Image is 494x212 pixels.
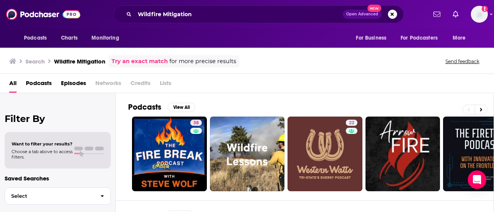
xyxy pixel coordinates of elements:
span: 22 [349,119,354,127]
svg: Add a profile image [482,6,488,12]
a: 22 [346,120,357,126]
span: Choose a tab above to access filters. [12,149,73,160]
a: PodcastsView All [128,102,195,112]
span: For Business [356,33,386,43]
span: Lists [160,77,171,93]
button: View All [167,103,195,112]
button: open menu [19,31,57,45]
a: Show notifications dropdown [430,8,443,21]
span: More [453,33,466,43]
a: 38 [132,117,207,191]
h3: Wildfire Mitigation [54,58,105,65]
h2: Podcasts [128,102,161,112]
h2: Filter By [5,113,111,124]
div: Open Intercom Messenger [468,170,486,189]
a: Try an exact match [112,57,168,66]
span: Open Advanced [346,12,378,16]
span: 38 [193,119,199,127]
h3: Search [25,58,45,65]
span: Podcasts [24,33,47,43]
button: open menu [447,31,475,45]
p: Saved Searches [5,175,111,182]
a: 22 [288,117,362,191]
span: Monitoring [91,33,119,43]
span: Credits [130,77,151,93]
img: User Profile [471,6,488,23]
button: Select [5,187,111,205]
a: Podcasts [26,77,52,93]
a: Charts [56,31,82,45]
a: 38 [190,120,202,126]
a: Show notifications dropdown [450,8,462,21]
button: open menu [350,31,396,45]
button: Open AdvancedNew [343,10,382,19]
a: All [9,77,17,93]
a: Episodes [61,77,86,93]
span: New [367,5,381,12]
span: For Podcasters [401,33,438,43]
span: Logged in as juliannem [471,6,488,23]
button: Send feedback [443,58,482,65]
button: open menu [86,31,129,45]
div: Search podcasts, credits, & more... [113,5,404,23]
span: Charts [61,33,78,43]
span: Networks [95,77,121,93]
img: Podchaser - Follow, Share and Rate Podcasts [6,7,80,22]
input: Search podcasts, credits, & more... [135,8,343,20]
span: Want to filter your results? [12,141,73,147]
button: open menu [396,31,449,45]
button: Show profile menu [471,6,488,23]
span: Select [5,194,94,199]
span: for more precise results [169,57,236,66]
